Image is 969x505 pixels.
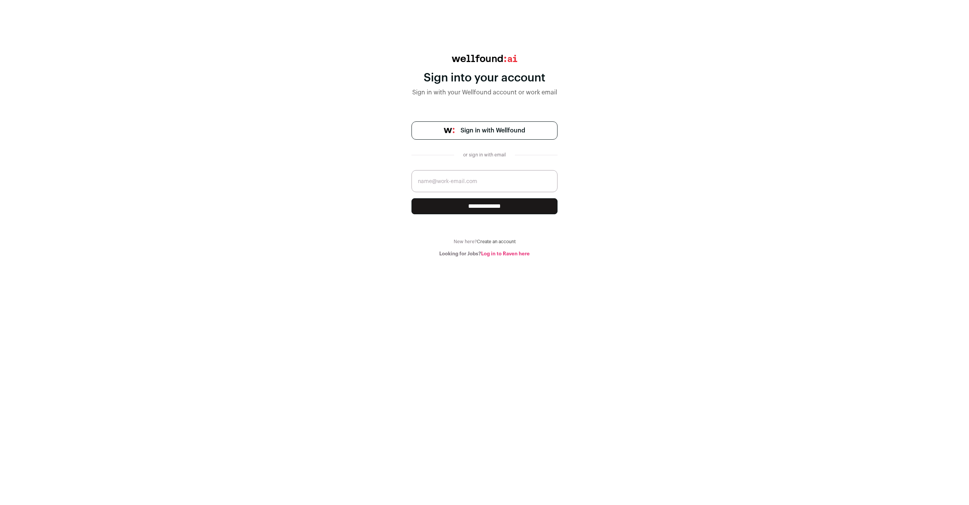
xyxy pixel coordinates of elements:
a: Sign in with Wellfound [411,121,558,140]
div: Looking for Jobs? [411,251,558,257]
img: wellfound:ai [452,55,517,62]
span: Sign in with Wellfound [461,126,525,135]
div: New here? [411,239,558,245]
a: Create an account [477,239,516,244]
a: Log in to Raven here [481,251,530,256]
div: Sign in with your Wellfound account or work email [411,88,558,97]
input: name@work-email.com [411,170,558,192]
div: Sign into your account [411,71,558,85]
img: wellfound-symbol-flush-black-fb3c872781a75f747ccb3a119075da62bfe97bd399995f84a933054e44a575c4.png [444,128,454,133]
div: or sign in with email [460,152,509,158]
